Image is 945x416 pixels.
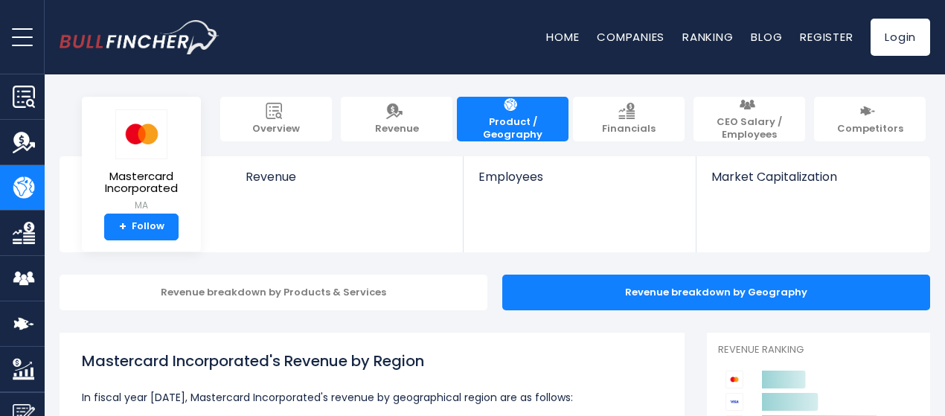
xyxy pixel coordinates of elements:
a: Revenue [231,156,464,209]
p: In fiscal year [DATE], Mastercard Incorporated's revenue by geographical region are as follows: [82,388,662,406]
a: Financials [573,97,685,141]
a: Login [871,19,930,56]
span: Financials [602,123,656,135]
a: Register [800,29,853,45]
span: Revenue [246,170,449,184]
h1: Mastercard Incorporated's Revenue by Region [82,350,662,372]
div: Revenue breakdown by Geography [502,275,930,310]
a: Overview [220,97,332,141]
span: Overview [252,123,300,135]
strong: + [119,220,126,234]
a: Product / Geography [457,97,568,141]
img: bullfincher logo [60,20,220,54]
a: Ranking [682,29,733,45]
div: Revenue breakdown by Products & Services [60,275,487,310]
a: Mastercard Incorporated MA [93,109,190,214]
span: CEO Salary / Employees [701,116,798,141]
a: +Follow [104,214,179,240]
span: Employees [478,170,680,184]
p: Revenue Ranking [718,344,919,356]
a: Employees [464,156,695,209]
a: Home [546,29,579,45]
a: Blog [751,29,782,45]
span: Product / Geography [464,116,561,141]
span: Competitors [837,123,903,135]
a: Revenue [341,97,452,141]
a: Companies [597,29,664,45]
a: CEO Salary / Employees [693,97,805,141]
a: Go to homepage [60,20,220,54]
span: Mastercard Incorporated [94,170,189,195]
a: Market Capitalization [696,156,929,209]
span: Market Capitalization [711,170,914,184]
img: Mastercard Incorporated competitors logo [725,371,743,388]
a: Competitors [814,97,926,141]
small: MA [94,199,189,212]
img: Visa competitors logo [725,393,743,411]
span: Revenue [375,123,419,135]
